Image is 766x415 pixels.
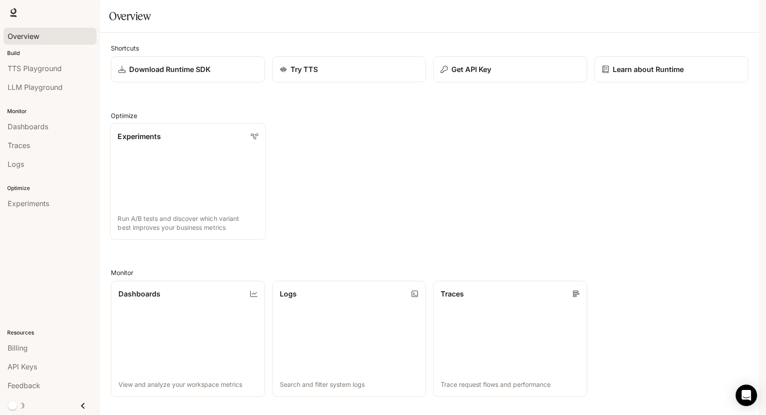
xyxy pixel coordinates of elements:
a: Download Runtime SDK [111,56,265,82]
h2: Shortcuts [111,43,748,53]
a: Learn about Runtime [594,56,749,82]
p: Get API Key [451,64,491,75]
p: View and analyze your workspace metrics [118,380,257,389]
p: Download Runtime SDK [129,64,210,75]
p: Try TTS [290,64,318,75]
h1: Overview [109,7,151,25]
div: Open Intercom Messenger [736,385,757,406]
p: Traces [441,288,464,299]
a: TracesTrace request flows and performance [433,281,587,396]
button: Get API Key [433,56,587,82]
p: Experiments [118,131,161,142]
h2: Optimize [111,111,748,120]
a: ExperimentsRun A/B tests and discover which variant best improves your business metrics [110,123,265,240]
p: Search and filter system logs [280,380,419,389]
h2: Monitor [111,268,748,277]
p: Learn about Runtime [613,64,684,75]
a: DashboardsView and analyze your workspace metrics [111,281,265,396]
p: Logs [280,288,297,299]
a: LogsSearch and filter system logs [272,281,426,396]
p: Trace request flows and performance [441,380,580,389]
a: Try TTS [272,56,426,82]
p: Run A/B tests and discover which variant best improves your business metrics [118,214,258,232]
p: Dashboards [118,288,160,299]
